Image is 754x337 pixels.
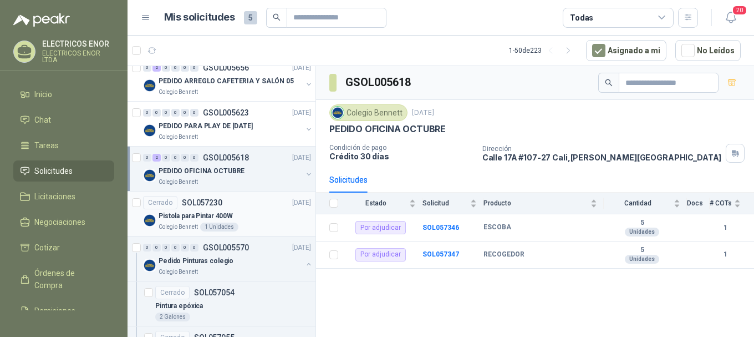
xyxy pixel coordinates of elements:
[181,244,189,252] div: 0
[155,301,203,311] p: Pintura epóxica
[422,250,459,258] a: SOL057347
[483,199,588,207] span: Producto
[203,154,249,162] p: GSOL005618
[34,190,75,203] span: Licitaciones
[171,109,180,117] div: 0
[203,244,249,252] p: GSOL005570
[128,281,315,326] a: CerradoSOL057054Pintura epóxica2 Galones
[483,223,511,232] b: ESCOBA
[203,64,249,72] p: GSOL005656
[292,243,311,253] p: [DATE]
[159,223,198,232] p: Colegio Bennett
[159,133,198,142] p: Colegio Bennett
[244,11,257,24] span: 5
[143,154,151,162] div: 0
[152,109,161,117] div: 0
[710,223,741,233] b: 1
[200,223,238,232] div: 1 Unidades
[345,193,422,214] th: Estado
[34,88,52,100] span: Inicio
[329,144,473,152] p: Condición de pago
[34,139,59,152] span: Tareas
[143,244,151,252] div: 0
[13,263,114,296] a: Órdenes de Compra
[710,249,741,260] b: 1
[13,212,114,233] a: Negociaciones
[292,153,311,163] p: [DATE]
[687,193,710,214] th: Docs
[162,154,170,162] div: 0
[482,153,722,162] p: Calle 17A #107-27 Cali , [PERSON_NAME][GEOGRAPHIC_DATA]
[329,174,368,186] div: Solicitudes
[329,152,473,161] p: Crédito 30 días
[194,289,235,296] p: SOL057054
[482,145,722,153] p: Dirección
[422,199,468,207] span: Solicitud
[159,211,233,222] p: Pistola para Pintar 400W
[128,192,315,237] a: CerradoSOL057230[DATE] Company LogoPistola para Pintar 400WColegio Bennett1 Unidades
[509,42,577,59] div: 1 - 50 de 223
[604,246,680,255] b: 5
[164,9,235,26] h1: Mis solicitudes
[292,108,311,118] p: [DATE]
[355,221,406,234] div: Por adjudicar
[13,237,114,258] a: Cotizar
[155,286,190,299] div: Cerrado
[13,13,70,27] img: Logo peakr
[162,244,170,252] div: 0
[604,219,680,228] b: 5
[143,151,313,187] a: 0 2 0 0 0 0 GSOL005618[DATE] Company LogoPEDIDO OFICINA OCTUBREColegio Bennett
[190,154,198,162] div: 0
[422,224,459,232] b: SOL057346
[345,74,412,91] h3: GSOL005618
[604,193,687,214] th: Cantidad
[159,268,198,276] p: Colegio Bennett
[710,193,754,214] th: # COTs
[143,64,151,72] div: 0
[483,250,524,259] b: RECOGEDOR
[143,241,313,276] a: 0 0 0 0 0 0 GSOL005570[DATE] Company LogoPedido Pinturas colegioColegio Bennett
[604,199,671,207] span: Cantidad
[159,88,198,97] p: Colegio Bennett
[412,108,434,118] p: [DATE]
[143,79,156,92] img: Company Logo
[159,256,233,266] p: Pedido Pinturas colegio
[42,40,114,48] p: ELECTRICOS ENOR
[162,64,170,72] div: 0
[143,214,156,227] img: Company Logo
[329,104,407,121] div: Colegio Bennett
[586,40,666,61] button: Asignado a mi
[152,244,161,252] div: 0
[34,305,75,317] span: Remisiones
[162,109,170,117] div: 0
[34,165,73,177] span: Solicitudes
[152,64,161,72] div: 2
[345,199,407,207] span: Estado
[721,8,741,28] button: 20
[159,178,198,187] p: Colegio Bennett
[675,40,741,61] button: No Leídos
[159,76,294,87] p: PEDIDO ARREGLO CAFETERIA Y SALÓN 05
[13,135,114,156] a: Tareas
[159,121,253,132] p: PEDIDO PARA PLAY DE [DATE]
[181,154,189,162] div: 0
[355,248,406,261] div: Por adjudicar
[181,109,189,117] div: 0
[42,50,114,63] p: ELECTRICOS ENOR LTDA
[159,166,244,177] p: PEDIDO OFICINA OCTUBRE
[13,84,114,105] a: Inicio
[732,5,747,16] span: 20
[34,216,85,228] span: Negociaciones
[171,244,180,252] div: 0
[625,255,659,264] div: Unidades
[143,196,177,209] div: Cerrado
[143,169,156,182] img: Company Logo
[143,109,151,117] div: 0
[292,198,311,208] p: [DATE]
[171,154,180,162] div: 0
[155,313,190,321] div: 2 Galones
[625,228,659,237] div: Unidades
[143,61,313,97] a: 0 2 0 0 0 0 GSOL005656[DATE] Company LogoPEDIDO ARREGLO CAFETERIA Y SALÓN 05Colegio Bennett
[181,64,189,72] div: 0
